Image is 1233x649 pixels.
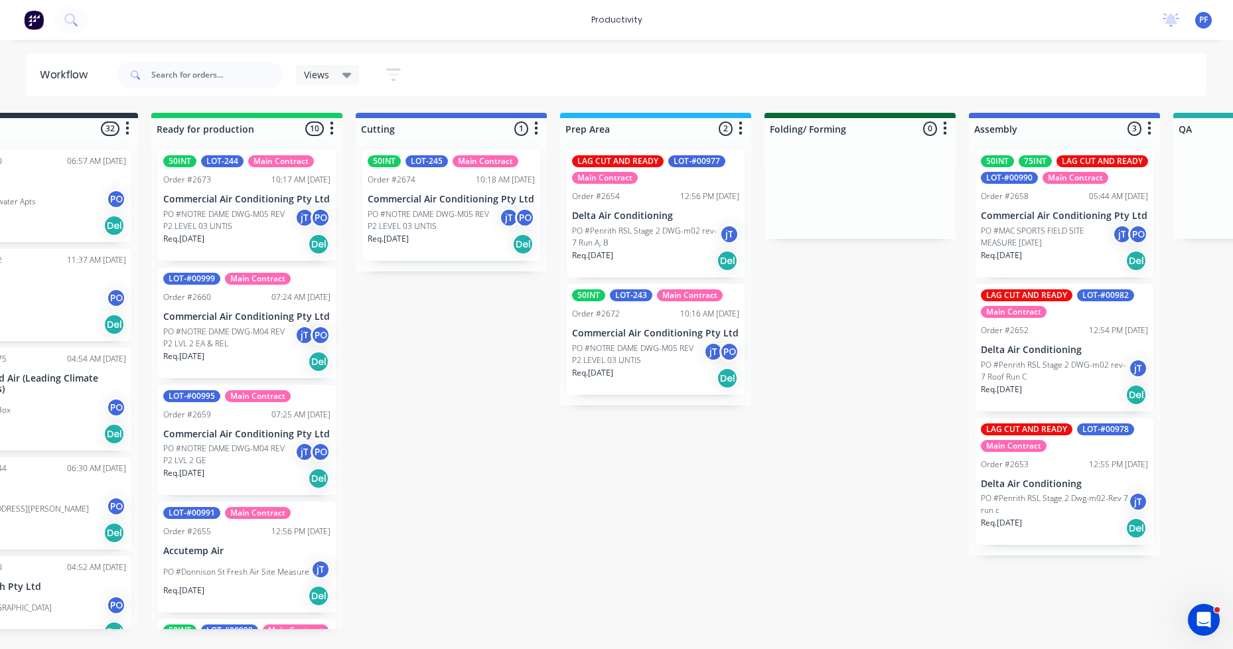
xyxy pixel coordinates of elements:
[104,522,125,543] div: Del
[163,194,330,205] p: Commercial Air Conditioning Pty Ltd
[1125,518,1147,539] div: Del
[158,267,336,378] div: LOT-#00999Main ContractOrder #266007:24 AM [DATE]Commercial Air Conditioning Pty LtdPO #NOTRE DAM...
[1077,289,1134,301] div: LOT-#00982
[981,344,1148,356] p: Delta Air Conditioning
[981,225,1112,249] p: PO #MAC SPORTS FIELD SITE MEASURE [DATE]
[1019,155,1052,167] div: 75INT
[368,233,409,245] p: Req. [DATE]
[668,155,725,167] div: LOT-#00977
[572,328,739,339] p: Commercial Air Conditioning Pty Ltd
[67,561,126,573] div: 04:52 AM [DATE]
[163,390,220,402] div: LOT-#00995
[680,308,739,320] div: 10:16 AM [DATE]
[308,468,329,489] div: Del
[1128,358,1148,378] div: jT
[976,150,1153,277] div: 50INT75INTLAG CUT AND READYLOT-#00990Main ContractOrder #265805:44 AM [DATE]Commercial Air Condit...
[201,624,258,636] div: LOT-#00998
[163,233,204,245] p: Req. [DATE]
[163,291,211,303] div: Order #2660
[515,208,535,228] div: PO
[308,234,329,255] div: Del
[163,624,196,636] div: 50INT
[311,442,330,462] div: PO
[981,440,1047,452] div: Main Contract
[572,250,613,261] p: Req. [DATE]
[981,172,1038,184] div: LOT-#00990
[201,155,244,167] div: LOT-244
[311,325,330,345] div: PO
[362,150,540,261] div: 50INTLOT-245Main ContractOrder #267410:18 AM [DATE]Commercial Air Conditioning Pty LtdPO #NOTRE D...
[163,273,220,285] div: LOT-#00999
[308,585,329,607] div: Del
[1128,224,1148,244] div: PO
[572,289,605,301] div: 50INT
[976,284,1153,411] div: LAG CUT AND READYLOT-#00982Main ContractOrder #265212:54 PM [DATE]Delta Air ConditioningPO #Penri...
[311,208,330,228] div: PO
[476,174,535,186] div: 10:18 AM [DATE]
[1089,459,1148,470] div: 12:55 PM [DATE]
[703,342,723,362] div: jT
[1056,155,1148,167] div: LAG CUT AND READY
[1089,190,1148,202] div: 05:44 AM [DATE]
[308,351,329,372] div: Del
[572,155,664,167] div: LAG CUT AND READY
[680,190,739,202] div: 12:56 PM [DATE]
[572,308,620,320] div: Order #2672
[304,68,329,82] span: Views
[248,155,314,167] div: Main Contract
[572,367,613,379] p: Req. [DATE]
[163,429,330,440] p: Commercial Air Conditioning Pty Ltd
[163,208,295,232] p: PO #NOTRE DAME DWG-M05 REV P2 LEVEL 03 UNTIS
[981,190,1029,202] div: Order #2658
[981,423,1072,435] div: LAG CUT AND READY
[104,621,125,642] div: Del
[106,288,126,308] div: PO
[163,326,295,350] p: PO #NOTRE DAME DWG-M04 REV P2 LVL 2 EA & REL
[295,208,315,228] div: jT
[163,443,295,467] p: PO #NOTRE DAME DWG-M04 REV P2 LVL 2 GE
[225,273,291,285] div: Main Contract
[717,250,738,271] div: Del
[1043,172,1108,184] div: Main Contract
[572,225,719,249] p: PO #Penrith RSL Stage 2 DWG-m02 rev-7 Run A, B
[163,174,211,186] div: Order #2673
[67,155,126,167] div: 06:57 AM [DATE]
[453,155,518,167] div: Main Contract
[163,155,196,167] div: 50INT
[163,467,204,479] p: Req. [DATE]
[163,311,330,323] p: Commercial Air Conditioning Pty Ltd
[163,526,211,538] div: Order #2655
[368,155,401,167] div: 50INT
[295,325,315,345] div: jT
[981,210,1148,222] p: Commercial Air Conditioning Pty Ltd
[572,210,739,222] p: Delta Air Conditioning
[271,174,330,186] div: 10:17 AM [DATE]
[1125,384,1147,405] div: Del
[163,350,204,362] p: Req. [DATE]
[106,496,126,516] div: PO
[104,314,125,335] div: Del
[104,423,125,445] div: Del
[368,208,499,232] p: PO #NOTRE DAME DWG-M05 REV P2 LEVEL 03 UNTIS
[981,517,1022,529] p: Req. [DATE]
[271,291,330,303] div: 07:24 AM [DATE]
[151,62,283,88] input: Search for orders...
[572,342,703,366] p: PO #NOTRE DAME DWG-M05 REV P2 LEVEL 03 UNTIS
[1199,14,1208,26] span: PF
[158,150,336,261] div: 50INTLOT-244Main ContractOrder #267310:17 AM [DATE]Commercial Air Conditioning Pty LtdPO #NOTRE D...
[976,418,1153,545] div: LAG CUT AND READYLOT-#00978Main ContractOrder #265312:55 PM [DATE]Delta Air ConditioningPO #Penri...
[657,289,723,301] div: Main Contract
[572,172,638,184] div: Main Contract
[567,284,745,395] div: 50INTLOT-243Main ContractOrder #267210:16 AM [DATE]Commercial Air Conditioning Pty LtdPO #NOTRE D...
[981,359,1128,383] p: PO #Penrith RSL Stage 2 DWG-m02 rev-7 Roof Run C
[295,442,315,462] div: jT
[163,566,309,578] p: PO #Donnison St Fresh Air Site Measure
[1089,324,1148,336] div: 12:54 PM [DATE]
[1188,604,1220,636] iframe: Intercom live chat
[981,324,1029,336] div: Order #2652
[311,559,330,579] div: jT
[405,155,448,167] div: LOT-245
[67,463,126,474] div: 06:30 AM [DATE]
[163,507,220,519] div: LOT-#00991
[163,545,330,557] p: Accutemp Air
